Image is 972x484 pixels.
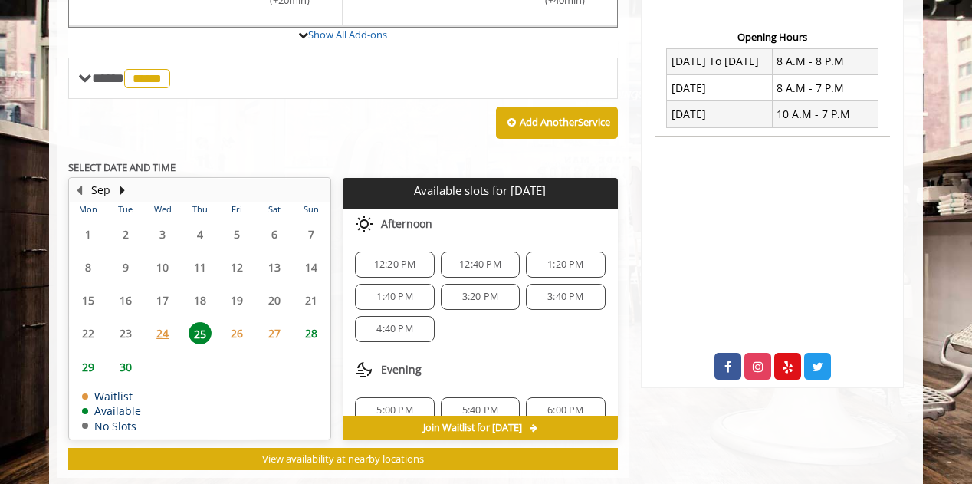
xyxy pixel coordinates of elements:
[423,422,522,434] span: Join Waitlist for [DATE]
[376,404,412,417] span: 5:00 PM
[355,252,434,278] div: 12:20 PM
[91,182,110,199] button: Sep
[462,404,498,417] span: 5:40 PM
[218,317,255,350] td: Select day26
[355,215,373,233] img: afternoon slots
[381,218,432,230] span: Afternoon
[355,397,434,423] div: 5:00 PM
[144,317,181,350] td: Select day24
[349,184,611,197] p: Available slots for [DATE]
[82,405,141,417] td: Available
[772,48,878,74] td: 8 A.M - 8 P.M
[355,284,434,310] div: 1:40 PM
[225,322,248,344] span: 26
[772,75,878,101] td: 8 A.M - 7 P.M
[667,101,773,127] td: [DATE]
[82,420,141,432] td: No Slots
[462,291,498,303] span: 3:20 PM
[70,202,107,217] th: Mon
[547,404,583,417] span: 6:00 PM
[300,322,323,344] span: 28
[381,364,422,376] span: Evening
[355,316,434,342] div: 4:40 PM
[459,258,501,271] span: 12:40 PM
[255,202,292,217] th: Sat
[181,202,218,217] th: Thu
[218,202,255,217] th: Fri
[667,75,773,101] td: [DATE]
[189,322,212,344] span: 25
[526,284,605,310] div: 3:40 PM
[441,397,520,423] div: 5:40 PM
[82,390,141,402] td: Waitlist
[547,291,583,303] span: 3:40 PM
[114,356,137,378] span: 30
[262,452,424,466] span: View availability at nearby locations
[107,350,143,383] td: Select day30
[107,202,143,217] th: Tue
[667,48,773,74] td: [DATE] To [DATE]
[526,252,605,278] div: 1:20 PM
[441,252,520,278] div: 12:40 PM
[496,107,618,139] button: Add AnotherService
[547,258,583,271] span: 1:20 PM
[293,202,330,217] th: Sun
[144,202,181,217] th: Wed
[526,397,605,423] div: 6:00 PM
[293,317,330,350] td: Select day28
[151,322,174,344] span: 24
[441,284,520,310] div: 3:20 PM
[181,317,218,350] td: Select day25
[355,361,373,379] img: evening slots
[70,350,107,383] td: Select day29
[255,317,292,350] td: Select day27
[520,115,610,129] b: Add Another Service
[376,291,412,303] span: 1:40 PM
[263,322,286,344] span: 27
[655,31,890,42] h3: Opening Hours
[68,160,176,174] b: SELECT DATE AND TIME
[116,182,128,199] button: Next Month
[308,28,387,41] a: Show All Add-ons
[376,323,412,335] span: 4:40 PM
[73,182,85,199] button: Previous Month
[68,448,618,470] button: View availability at nearby locations
[772,101,878,127] td: 10 A.M - 7 P.M
[374,258,416,271] span: 12:20 PM
[77,356,100,378] span: 29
